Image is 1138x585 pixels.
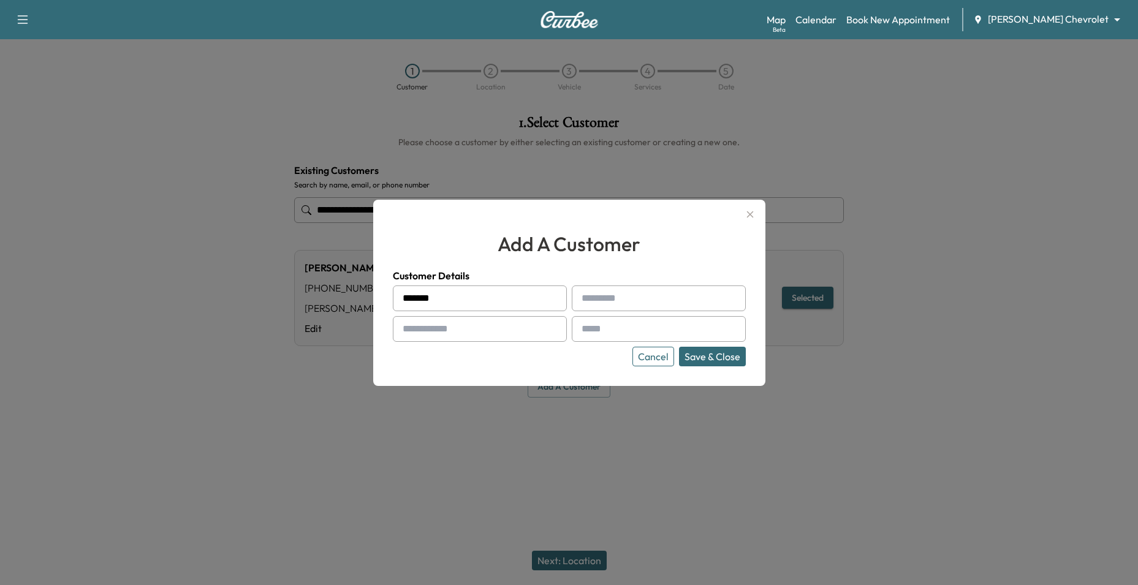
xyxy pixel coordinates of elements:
[540,11,599,28] img: Curbee Logo
[393,268,746,283] h4: Customer Details
[773,25,786,34] div: Beta
[795,12,836,27] a: Calendar
[846,12,950,27] a: Book New Appointment
[632,347,674,366] button: Cancel
[767,12,786,27] a: MapBeta
[679,347,746,366] button: Save & Close
[393,229,746,259] h2: add a customer
[988,12,1109,26] span: [PERSON_NAME] Chevrolet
